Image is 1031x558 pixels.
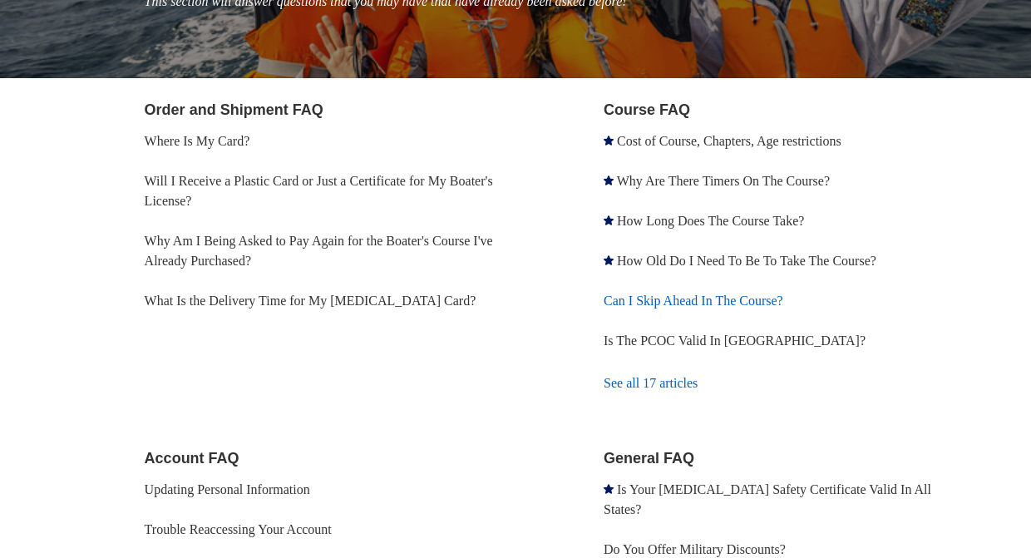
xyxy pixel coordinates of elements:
[617,214,804,228] a: How Long Does The Course Take?
[604,482,931,516] a: Is Your [MEDICAL_DATA] Safety Certificate Valid In All States?
[145,134,250,148] a: Where Is My Card?
[604,450,694,467] a: General FAQ
[617,254,876,268] a: How Old Do I Need To Be To Take The Course?
[617,174,830,188] a: Why Are There Timers On The Course?
[145,234,493,268] a: Why Am I Being Asked to Pay Again for the Boater's Course I've Already Purchased?
[604,215,614,225] svg: Promoted article
[604,175,614,185] svg: Promoted article
[604,294,783,308] a: Can I Skip Ahead In The Course?
[604,101,690,118] a: Course FAQ
[604,484,614,494] svg: Promoted article
[604,542,786,556] a: Do You Offer Military Discounts?
[617,134,841,148] a: Cost of Course, Chapters, Age restrictions
[145,482,310,496] a: Updating Personal Information
[145,450,239,467] a: Account FAQ
[604,255,614,265] svg: Promoted article
[145,522,332,536] a: Trouble Reaccessing Your Account
[604,136,614,146] svg: Promoted article
[145,294,476,308] a: What Is the Delivery Time for My [MEDICAL_DATA] Card?
[145,101,323,118] a: Order and Shipment FAQ
[604,361,979,406] a: See all 17 articles
[604,333,866,348] a: Is The PCOC Valid In [GEOGRAPHIC_DATA]?
[145,174,493,208] a: Will I Receive a Plastic Card or Just a Certificate for My Boater's License?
